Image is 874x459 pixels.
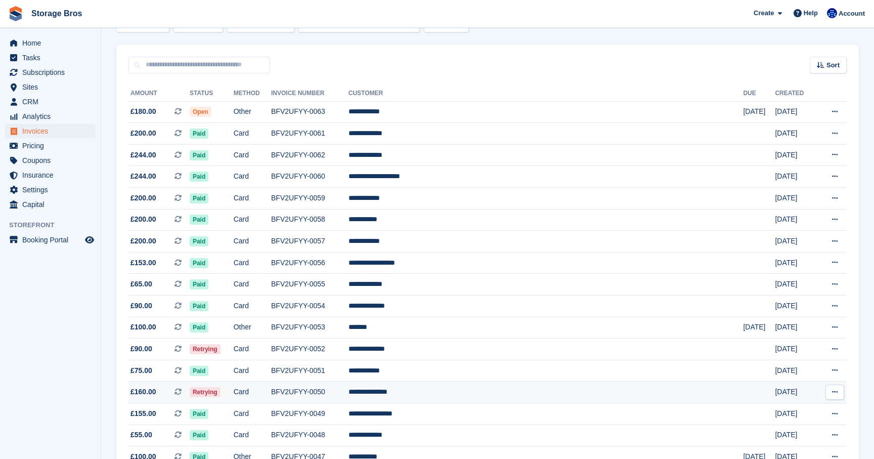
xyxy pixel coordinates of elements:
td: Card [234,360,271,382]
td: BFV2UFYY-0059 [271,188,348,210]
span: Paid [190,258,208,268]
a: menu [5,80,96,94]
span: Invoices [22,124,83,138]
td: Card [234,144,271,166]
a: Storage Bros [27,5,86,22]
a: menu [5,36,96,50]
td: BFV2UFYY-0063 [271,101,348,123]
span: Paid [190,193,208,203]
img: Jamie O’Mara [827,8,837,18]
td: BFV2UFYY-0056 [271,252,348,274]
span: Home [22,36,83,50]
span: Paid [190,150,208,160]
span: £55.00 [130,430,152,440]
td: Card [234,382,271,403]
td: BFV2UFYY-0048 [271,425,348,446]
span: £153.00 [130,258,156,268]
td: [DATE] [775,209,816,231]
span: Insurance [22,168,83,182]
td: Card [234,296,271,317]
td: BFV2UFYY-0051 [271,360,348,382]
span: £90.00 [130,344,152,354]
span: Sort [826,60,840,70]
td: [DATE] [775,317,816,339]
td: Card [234,209,271,231]
a: menu [5,153,96,168]
a: menu [5,168,96,182]
span: Paid [190,215,208,225]
th: Amount [128,86,190,102]
span: Pricing [22,139,83,153]
span: Storefront [9,220,101,230]
td: Card [234,252,271,274]
td: [DATE] [775,382,816,403]
th: Invoice Number [271,86,348,102]
span: Paid [190,409,208,419]
span: Paid [190,366,208,376]
span: £180.00 [130,106,156,117]
td: BFV2UFYY-0053 [271,317,348,339]
td: [DATE] [775,166,816,188]
td: Card [234,188,271,210]
td: Card [234,425,271,446]
a: menu [5,95,96,109]
span: Subscriptions [22,65,83,79]
a: Preview store [83,234,96,246]
span: £100.00 [130,322,156,332]
span: Paid [190,430,208,440]
span: £160.00 [130,387,156,397]
span: Capital [22,197,83,212]
span: Create [754,8,774,18]
td: [DATE] [775,360,816,382]
td: [DATE] [743,101,775,123]
span: £155.00 [130,408,156,419]
td: Card [234,339,271,360]
a: menu [5,51,96,65]
span: Paid [190,172,208,182]
td: [DATE] [775,274,816,296]
a: menu [5,197,96,212]
td: [DATE] [775,252,816,274]
a: menu [5,183,96,197]
span: Paid [190,279,208,289]
span: Retrying [190,387,221,397]
th: Created [775,86,816,102]
td: [DATE] [775,144,816,166]
span: £65.00 [130,279,152,289]
td: BFV2UFYY-0055 [271,274,348,296]
a: menu [5,124,96,138]
span: £244.00 [130,171,156,182]
span: £75.00 [130,365,152,376]
td: BFV2UFYY-0061 [271,123,348,145]
span: Analytics [22,109,83,123]
td: BFV2UFYY-0062 [271,144,348,166]
td: [DATE] [775,403,816,425]
span: Paid [190,236,208,246]
td: Other [234,317,271,339]
td: BFV2UFYY-0057 [271,231,348,253]
a: menu [5,233,96,247]
span: Open [190,107,211,117]
td: Other [234,101,271,123]
td: BFV2UFYY-0049 [271,403,348,425]
span: Booking Portal [22,233,83,247]
span: Coupons [22,153,83,168]
th: Status [190,86,234,102]
a: menu [5,139,96,153]
td: BFV2UFYY-0054 [271,296,348,317]
span: £90.00 [130,301,152,311]
img: stora-icon-8386f47178a22dfd0bd8f6a31ec36ba5ce8667c1dd55bd0f319d3a0aa187defe.svg [8,6,23,21]
span: Retrying [190,344,221,354]
span: CRM [22,95,83,109]
td: BFV2UFYY-0058 [271,209,348,231]
td: Card [234,123,271,145]
td: [DATE] [775,123,816,145]
span: Paid [190,301,208,311]
td: [DATE] [775,188,816,210]
span: Settings [22,183,83,197]
td: BFV2UFYY-0052 [271,339,348,360]
a: menu [5,109,96,123]
span: Paid [190,322,208,332]
span: Sites [22,80,83,94]
td: Card [234,166,271,188]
